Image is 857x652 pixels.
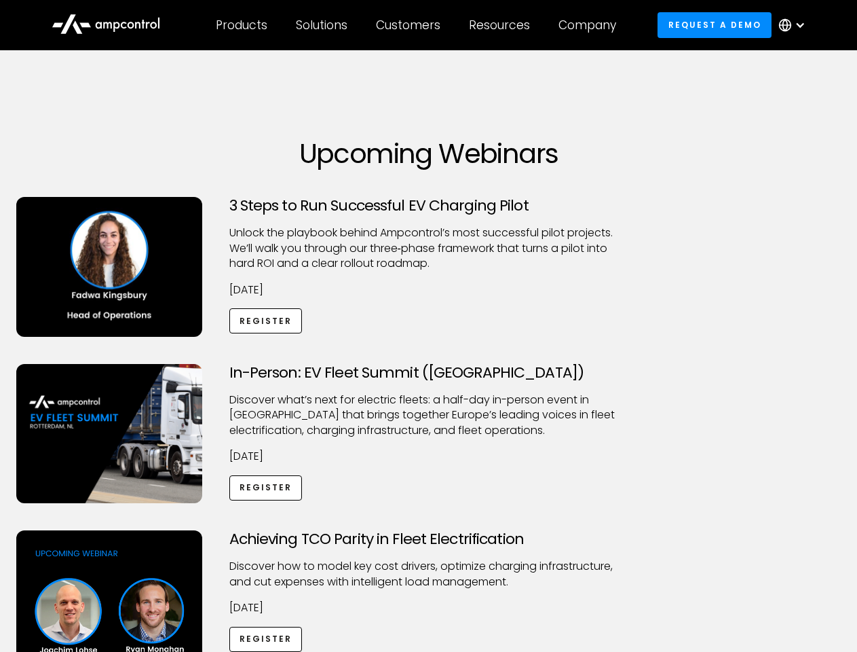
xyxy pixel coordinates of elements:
h3: In-Person: EV Fleet Summit ([GEOGRAPHIC_DATA]) [229,364,628,382]
div: Customers [376,18,440,33]
p: ​Discover what’s next for electric fleets: a half-day in-person event in [GEOGRAPHIC_DATA] that b... [229,393,628,438]
p: Unlock the playbook behind Ampcontrol’s most successful pilot projects. We’ll walk you through ou... [229,225,628,271]
div: Products [216,18,267,33]
p: [DATE] [229,449,628,464]
div: Company [558,18,616,33]
a: Request a demo [658,12,772,37]
h1: Upcoming Webinars [16,137,841,170]
p: [DATE] [229,600,628,615]
p: Discover how to model key cost drivers, optimize charging infrastructure, and cut expenses with i... [229,559,628,590]
a: Register [229,308,303,333]
h3: Achieving TCO Parity in Fleet Electrification [229,530,628,548]
h3: 3 Steps to Run Successful EV Charging Pilot [229,197,628,215]
div: Resources [469,18,530,33]
p: [DATE] [229,283,628,297]
div: Solutions [296,18,347,33]
a: Register [229,627,303,652]
a: Register [229,475,303,501]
